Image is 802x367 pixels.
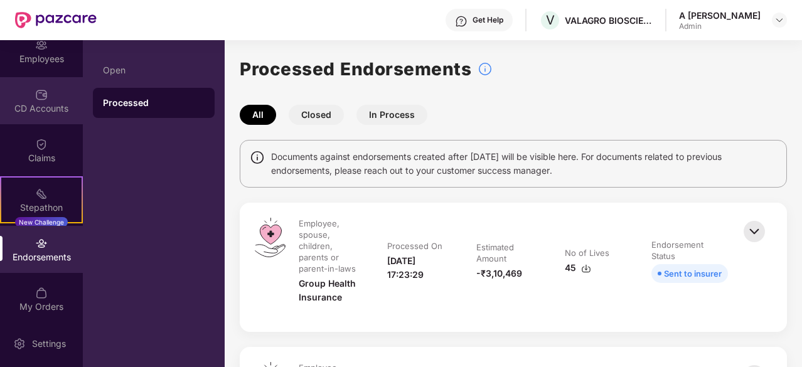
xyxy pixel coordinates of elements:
[35,287,48,299] img: svg+xml;base64,PHN2ZyBpZD0iTXlfT3JkZXJzIiBkYXRhLW5hbWU9Ik15IE9yZGVycyIgeG1sbnM9Imh0dHA6Ly93d3cudz...
[35,39,48,51] img: svg+xml;base64,PHN2ZyBpZD0iRW1wbG95ZWVzIiB4bWxucz0iaHR0cDovL3d3dy53My5vcmcvMjAwMC9zdmciIHdpZHRoPS...
[565,261,591,275] div: 45
[250,150,265,165] img: svg+xml;base64,PHN2ZyBpZD0iSW5mbyIgeG1sbnM9Imh0dHA6Ly93d3cudzMub3JnLzIwMDAvc3ZnIiB3aWR0aD0iMTQiIG...
[387,240,442,252] div: Processed On
[476,242,537,264] div: Estimated Amount
[35,88,48,101] img: svg+xml;base64,PHN2ZyBpZD0iQ0RfQWNjb3VudHMiIGRhdGEtbmFtZT0iQ0QgQWNjb3VudHMiIHhtbG5zPSJodHRwOi8vd3...
[240,55,471,83] h1: Processed Endorsements
[299,277,362,304] div: Group Health Insurance
[565,14,653,26] div: VALAGRO BIOSCIENCES
[565,247,609,258] div: No of Lives
[103,97,205,109] div: Processed
[664,267,722,280] div: Sent to insurer
[240,105,276,125] button: All
[103,65,205,75] div: Open
[774,15,784,25] img: svg+xml;base64,PHN2ZyBpZD0iRHJvcGRvd24tMzJ4MzIiIHhtbG5zPSJodHRwOi8vd3d3LnczLm9yZy8yMDAwL3N2ZyIgd2...
[289,105,344,125] button: Closed
[15,12,97,28] img: New Pazcare Logo
[476,267,522,280] div: -₹3,10,469
[35,138,48,151] img: svg+xml;base64,PHN2ZyBpZD0iQ2xhaW0iIHhtbG5zPSJodHRwOi8vd3d3LnczLm9yZy8yMDAwL3N2ZyIgd2lkdGg9IjIwIi...
[28,338,70,350] div: Settings
[35,237,48,250] img: svg+xml;base64,PHN2ZyBpZD0iRW5kb3JzZW1lbnRzIiB4bWxucz0iaHR0cDovL3d3dy53My5vcmcvMjAwMC9zdmciIHdpZH...
[478,61,493,77] img: svg+xml;base64,PHN2ZyBpZD0iSW5mb18tXzMyeDMyIiBkYXRhLW5hbWU9IkluZm8gLSAzMngzMiIgeG1sbnM9Imh0dHA6Ly...
[455,15,468,28] img: svg+xml;base64,PHN2ZyBpZD0iSGVscC0zMngzMiIgeG1sbnM9Imh0dHA6Ly93d3cudzMub3JnLzIwMDAvc3ZnIiB3aWR0aD...
[299,218,360,274] div: Employee, spouse, children, parents or parent-in-laws
[15,217,68,227] div: New Challenge
[271,150,777,178] span: Documents against endorsements created after [DATE] will be visible here. For documents related t...
[651,239,725,262] div: Endorsement Status
[679,21,761,31] div: Admin
[679,9,761,21] div: A [PERSON_NAME]
[255,218,286,257] img: svg+xml;base64,PHN2ZyB4bWxucz0iaHR0cDovL3d3dy53My5vcmcvMjAwMC9zdmciIHdpZHRoPSI0OS4zMiIgaGVpZ2h0PS...
[473,15,503,25] div: Get Help
[581,263,591,274] img: svg+xml;base64,PHN2ZyBpZD0iRG93bmxvYWQtMzJ4MzIiIHhtbG5zPSJodHRwOi8vd3d3LnczLm9yZy8yMDAwL3N2ZyIgd2...
[356,105,427,125] button: In Process
[35,188,48,200] img: svg+xml;base64,PHN2ZyB4bWxucz0iaHR0cDovL3d3dy53My5vcmcvMjAwMC9zdmciIHdpZHRoPSIyMSIgaGVpZ2h0PSIyMC...
[546,13,555,28] span: V
[13,338,26,350] img: svg+xml;base64,PHN2ZyBpZD0iU2V0dGluZy0yMHgyMCIgeG1sbnM9Imh0dHA6Ly93d3cudzMub3JnLzIwMDAvc3ZnIiB3aW...
[1,201,82,214] div: Stepathon
[387,254,451,282] div: [DATE] 17:23:29
[741,218,768,245] img: svg+xml;base64,PHN2ZyBpZD0iQmFjay0zMngzMiIgeG1sbnM9Imh0dHA6Ly93d3cudzMub3JnLzIwMDAvc3ZnIiB3aWR0aD...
